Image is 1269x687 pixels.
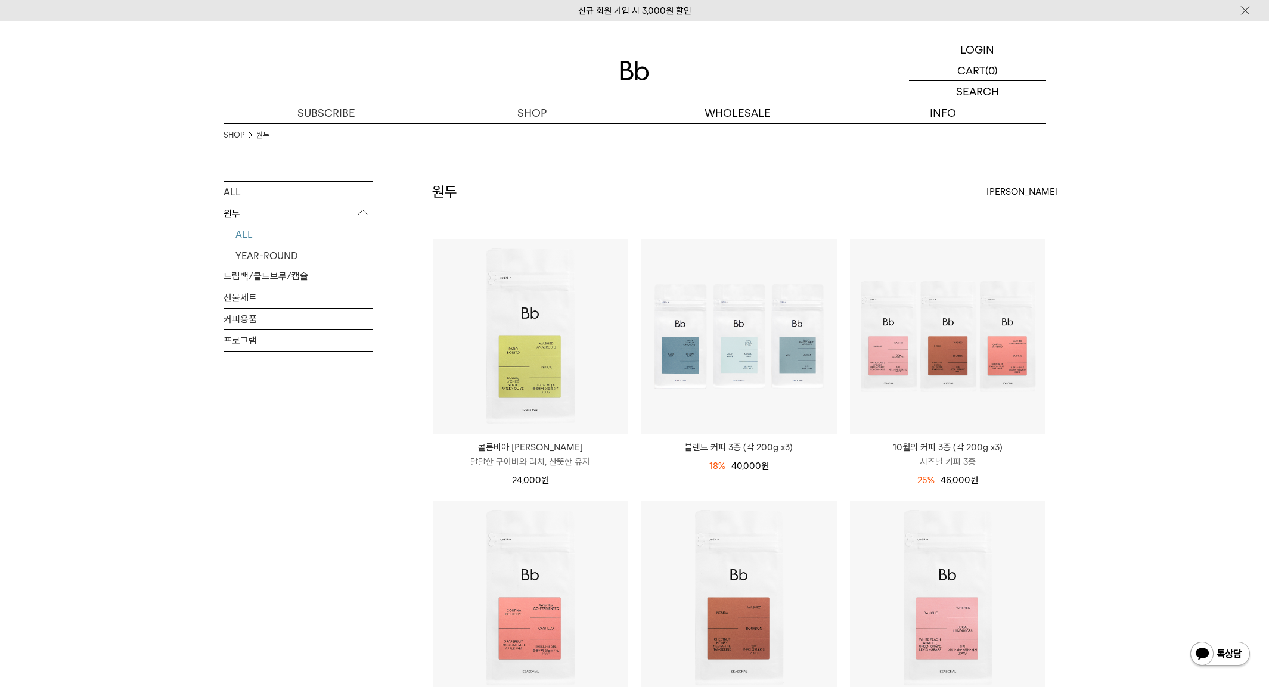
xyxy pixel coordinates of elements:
[850,239,1045,434] img: 10월의 커피 3종 (각 200g x3)
[917,473,935,487] div: 25%
[909,60,1046,81] a: CART (0)
[641,239,837,434] img: 블렌드 커피 3종 (각 200g x3)
[224,266,373,287] a: 드립백/콜드브루/캡슐
[986,185,1058,199] span: [PERSON_NAME]
[433,455,628,469] p: 달달한 구아바와 리치, 산뜻한 유자
[709,459,725,473] div: 18%
[256,129,269,141] a: 원두
[512,475,549,486] span: 24,000
[541,475,549,486] span: 원
[235,224,373,245] a: ALL
[432,182,457,202] h2: 원두
[224,203,373,225] p: 원두
[433,440,628,469] a: 콜롬비아 [PERSON_NAME] 달달한 구아바와 리치, 산뜻한 유자
[960,39,994,60] p: LOGIN
[429,102,635,123] a: SHOP
[578,5,691,16] a: 신규 회원 가입 시 3,000원 할인
[641,440,837,455] a: 블렌드 커피 3종 (각 200g x3)
[850,440,1045,469] a: 10월의 커피 3종 (각 200g x3) 시즈널 커피 3종
[761,461,769,471] span: 원
[850,440,1045,455] p: 10월의 커피 3종 (각 200g x3)
[909,39,1046,60] a: LOGIN
[731,461,769,471] span: 40,000
[433,239,628,434] img: 콜롬비아 파티오 보니토
[224,182,373,203] a: ALL
[224,330,373,351] a: 프로그램
[620,61,649,80] img: 로고
[840,102,1046,123] p: INFO
[941,475,978,486] span: 46,000
[433,440,628,455] p: 콜롬비아 [PERSON_NAME]
[1189,641,1251,669] img: 카카오톡 채널 1:1 채팅 버튼
[985,60,998,80] p: (0)
[956,81,999,102] p: SEARCH
[235,245,373,266] a: YEAR-ROUND
[850,455,1045,469] p: 시즈널 커피 3종
[224,102,429,123] a: SUBSCRIBE
[957,60,985,80] p: CART
[970,475,978,486] span: 원
[224,309,373,329] a: 커피용품
[224,287,373,308] a: 선물세트
[224,129,244,141] a: SHOP
[635,102,840,123] p: WHOLESALE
